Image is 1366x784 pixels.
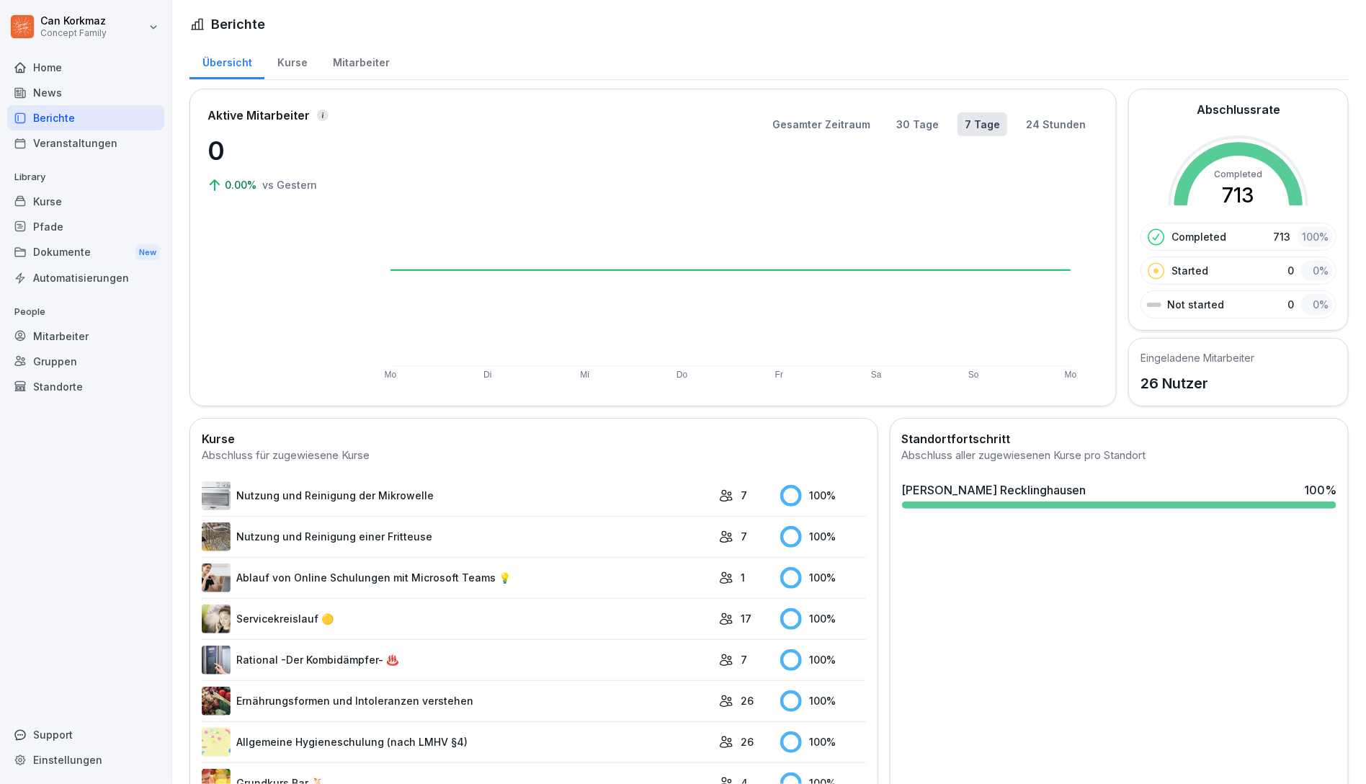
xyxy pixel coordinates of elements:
[264,43,320,79] a: Kurse
[202,447,866,464] div: Abschluss für zugewiesene Kurse
[483,370,491,380] text: Di
[40,28,107,38] p: Concept Family
[385,370,397,380] text: Mo
[1167,297,1224,312] p: Not started
[1287,297,1294,312] p: 0
[202,481,712,510] a: Nutzung und Reinigung der Mikrowelle
[202,430,866,447] h2: Kurse
[1298,226,1333,247] div: 100 %
[581,370,590,380] text: Mi
[896,476,1342,514] a: [PERSON_NAME] Recklinghausen100%
[775,370,783,380] text: Fr
[7,239,164,266] a: DokumenteNew
[780,649,865,671] div: 100 %
[780,690,865,712] div: 100 %
[765,112,878,136] button: Gesamter Zeitraum
[902,430,1336,447] h2: Standortfortschritt
[677,370,688,380] text: Do
[7,239,164,266] div: Dokumente
[211,14,265,34] h1: Berichte
[902,447,1336,464] div: Abschluss aller zugewiesenen Kurse pro Standort
[7,214,164,239] a: Pfade
[741,611,751,626] p: 17
[1171,229,1226,244] p: Completed
[1304,481,1336,499] div: 100 %
[202,605,712,633] a: Servicekreislauf 🟡
[135,244,160,261] div: New
[202,728,231,757] img: keporxd7e2fe1yz451s804y5.png
[741,570,745,585] p: 1
[1301,294,1333,315] div: 0 %
[872,370,883,380] text: Sa
[780,567,865,589] div: 100 %
[202,563,712,592] a: Ablauf von Online Schulungen mit Microsoft Teams 💡
[1197,101,1280,118] h2: Abschlussrate
[320,43,402,79] a: Mitarbeiter
[202,687,712,716] a: Ernährungsformen und Intoleranzen verstehen
[741,734,754,749] p: 26
[40,15,107,27] p: Can Korkmaz
[202,687,231,716] img: bdidfg6e4ofg5twq7n4gd52h.png
[741,693,754,708] p: 26
[202,563,231,592] img: e8eoks8cju23yjmx0b33vrq2.png
[202,481,231,510] img: h1lolpoaabqe534qsg7vh4f7.png
[7,374,164,399] a: Standorte
[957,112,1007,136] button: 7 Tage
[889,112,946,136] button: 30 Tage
[1273,229,1290,244] p: 713
[780,608,865,630] div: 100 %
[225,177,259,192] p: 0.00%
[780,731,865,753] div: 100 %
[1140,373,1254,394] p: 26 Nutzer
[969,370,980,380] text: So
[7,105,164,130] a: Berichte
[7,324,164,349] a: Mitarbeiter
[1019,112,1093,136] button: 24 Stunden
[1287,263,1294,278] p: 0
[741,488,747,503] p: 7
[741,652,747,667] p: 7
[1301,260,1333,281] div: 0 %
[780,485,865,507] div: 100 %
[262,177,317,192] p: vs Gestern
[7,349,164,374] a: Gruppen
[7,55,164,80] a: Home
[202,605,231,633] img: v87k9k5isnb6jqloy4jwk1in.png
[7,166,164,189] p: Library
[1171,263,1208,278] p: Started
[202,728,712,757] a: Allgemeine Hygieneschulung (nach LMHV §4)
[7,189,164,214] a: Kurse
[207,107,310,124] p: Aktive Mitarbeiter
[7,747,164,772] a: Einstellungen
[902,481,1086,499] div: [PERSON_NAME] Recklinghausen
[202,522,231,551] img: b2msvuojt3s6egexuweix326.png
[202,522,712,551] a: Nutzung und Reinigung einer Fritteuse
[741,529,747,544] p: 7
[780,526,865,548] div: 100 %
[1066,370,1078,380] text: Mo
[202,646,231,674] img: przilfagqu39ul8e09m81im9.png
[1140,350,1254,365] h5: Eingeladene Mitarbeiter
[202,646,712,674] a: Rational -Der Kombidämpfer- ♨️
[7,80,164,105] a: News
[7,130,164,156] a: Veranstaltungen
[7,722,164,747] div: Support
[189,43,264,79] a: Übersicht
[207,131,352,170] p: 0
[7,265,164,290] a: Automatisierungen
[7,300,164,324] p: People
